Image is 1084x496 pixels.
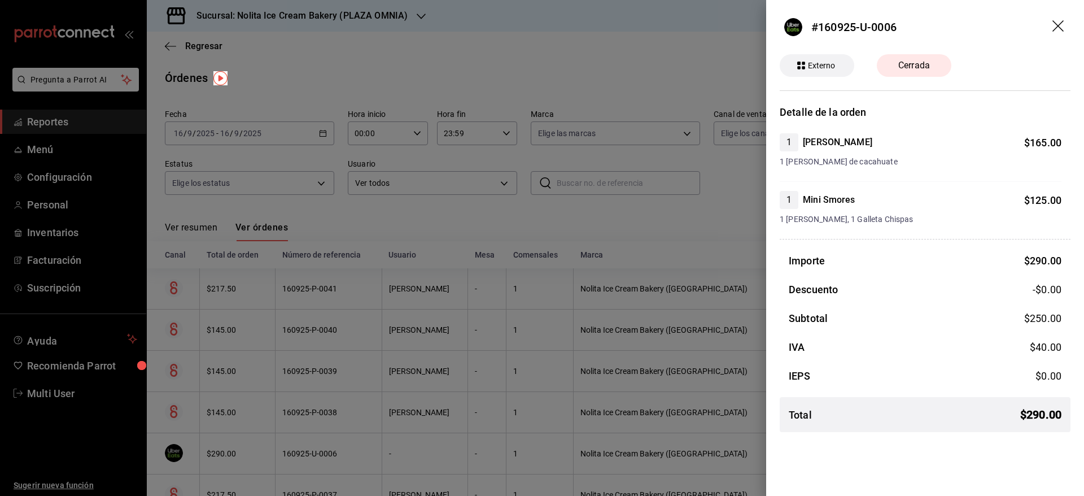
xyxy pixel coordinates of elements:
h3: Total [789,407,812,423]
h4: Mini Smores [803,193,855,207]
span: $ 290.00 [1020,406,1061,423]
img: Tooltip marker [213,71,228,85]
h3: IVA [789,340,805,355]
span: -$0.00 [1033,282,1061,297]
h3: Subtotal [789,311,828,326]
div: #160925-U-0006 [811,19,897,36]
span: $ 165.00 [1024,137,1061,149]
h3: Detalle de la orden [780,105,1070,120]
span: $ 0.00 [1035,370,1061,382]
span: 1 [PERSON_NAME] de cacahuate [780,156,1061,168]
h3: Descuento [789,282,838,297]
h3: IEPS [789,368,811,384]
h3: Importe [789,253,825,268]
span: Externo [803,60,840,72]
span: $ 40.00 [1030,341,1061,353]
span: $ 290.00 [1024,255,1061,267]
button: drag [1052,20,1066,34]
span: $ 250.00 [1024,312,1061,324]
span: 1 [780,193,798,207]
span: Cerrada [891,59,937,72]
span: 1 [780,136,798,149]
span: $ 125.00 [1024,194,1061,206]
h4: [PERSON_NAME] [803,136,872,149]
span: 1 [PERSON_NAME], 1 Galleta Chispas [780,214,1061,225]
